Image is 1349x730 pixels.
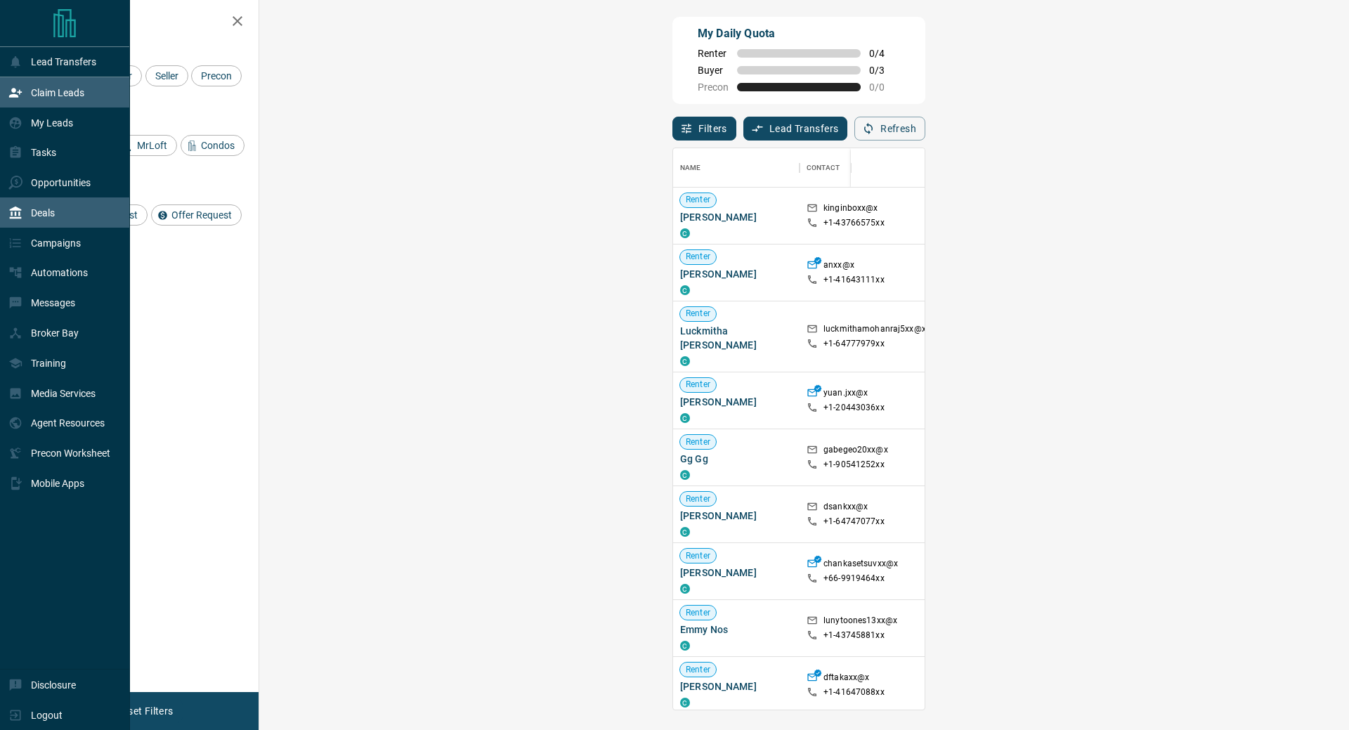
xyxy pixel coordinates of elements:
div: condos.ca [680,285,690,295]
p: yuan.jxx@x [823,387,868,402]
p: kinginboxx@x [823,202,878,217]
span: Buyer [698,65,729,76]
p: dsankxx@x [823,501,868,516]
span: [PERSON_NAME] [680,395,793,409]
span: Gg Gg [680,452,793,466]
div: Name [673,148,800,188]
p: +66- 9919464xx [823,573,885,585]
p: +1- 43766575xx [823,217,885,229]
span: Renter [680,251,716,263]
p: +1- 20443036xx [823,402,885,414]
div: condos.ca [680,413,690,423]
span: [PERSON_NAME] [680,267,793,281]
p: +1- 43745881xx [823,630,885,641]
span: Renter [698,48,729,59]
p: +1- 64747077xx [823,516,885,528]
div: Precon [191,65,242,86]
div: condos.ca [680,584,690,594]
span: Emmy Nos [680,623,793,637]
span: Condos [196,140,240,151]
p: chankasetsuvxx@x [823,558,898,573]
p: luckmithamohanraj5xx@x [823,323,926,338]
button: Lead Transfers [743,117,848,141]
div: condos.ca [680,527,690,537]
div: MrLoft [117,135,177,156]
span: Offer Request [167,209,237,221]
div: condos.ca [680,470,690,480]
button: Refresh [854,117,925,141]
div: Offer Request [151,204,242,226]
div: condos.ca [680,228,690,238]
div: condos.ca [680,356,690,366]
span: Renter [680,493,716,505]
div: Name [680,148,701,188]
div: Condos [181,135,245,156]
span: 0 / 3 [869,65,900,76]
p: gabegeo20xx@x [823,444,888,459]
span: MrLoft [132,140,172,151]
span: [PERSON_NAME] [680,210,793,224]
p: +1- 90541252xx [823,459,885,471]
span: Renter [680,308,716,320]
span: Luckmitha [PERSON_NAME] [680,324,793,352]
span: Seller [150,70,183,82]
div: Contact [807,148,840,188]
button: Reset Filters [107,699,182,723]
span: Renter [680,436,716,448]
span: Precon [698,82,729,93]
p: lunytoones13xx@x [823,615,897,630]
p: My Daily Quota [698,25,900,42]
span: [PERSON_NAME] [680,566,793,580]
span: 0 / 4 [869,48,900,59]
div: Seller [145,65,188,86]
span: Renter [680,194,716,206]
h2: Filters [45,14,245,31]
div: condos.ca [680,698,690,708]
span: Renter [680,664,716,676]
div: condos.ca [680,641,690,651]
span: 0 / 0 [869,82,900,93]
span: Renter [680,550,716,562]
p: dftakaxx@x [823,672,869,686]
span: [PERSON_NAME] [680,509,793,523]
button: Filters [672,117,736,141]
span: Renter [680,379,716,391]
p: anxx@x [823,259,854,274]
span: Precon [196,70,237,82]
p: +1- 41647088xx [823,686,885,698]
p: +1- 64777979xx [823,338,885,350]
p: +1- 41643111xx [823,274,885,286]
span: Renter [680,607,716,619]
span: [PERSON_NAME] [680,679,793,693]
